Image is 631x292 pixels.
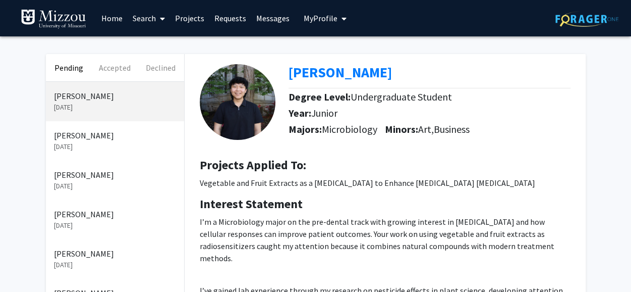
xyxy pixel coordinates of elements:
span: Art, [418,123,434,135]
a: Home [96,1,128,36]
p: [PERSON_NAME] [54,248,176,260]
b: Interest Statement [200,196,303,212]
p: [PERSON_NAME] [54,90,176,102]
b: [PERSON_NAME] [289,63,392,81]
p: [PERSON_NAME] [54,169,176,181]
iframe: Chat [8,247,43,284]
a: Requests [209,1,251,36]
button: Accepted [92,54,138,81]
a: Messages [251,1,295,36]
b: Majors: [289,123,322,135]
img: ForagerOne Logo [555,11,618,27]
b: Degree Level: [289,90,351,103]
img: University of Missouri Logo [21,9,86,29]
span: Junior [311,107,337,119]
p: [DATE] [54,102,176,113]
a: Search [128,1,170,36]
a: Projects [170,1,209,36]
p: [DATE] [54,260,176,270]
p: I’m a Microbiology major on the pre-dental track with growing interest in [MEDICAL_DATA] and how ... [200,216,570,264]
button: Pending [46,54,92,81]
p: [DATE] [54,181,176,191]
p: [PERSON_NAME] [54,129,176,141]
button: Declined [138,54,184,81]
p: [DATE] [54,220,176,231]
img: Profile Picture [200,64,275,140]
span: Business [434,123,470,135]
p: [DATE] [54,141,176,152]
b: Minors: [385,123,418,135]
span: My Profile [304,13,337,23]
p: Vegetable and Fruit Extracts as a [MEDICAL_DATA] to Enhance [MEDICAL_DATA] [MEDICAL_DATA] [200,177,570,189]
span: Microbiology [322,123,377,135]
span: Undergraduate Student [351,90,452,103]
a: Opens in a new tab [289,63,392,81]
b: Year: [289,107,311,119]
b: Projects Applied To: [200,157,306,173]
p: [PERSON_NAME] [54,208,176,220]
